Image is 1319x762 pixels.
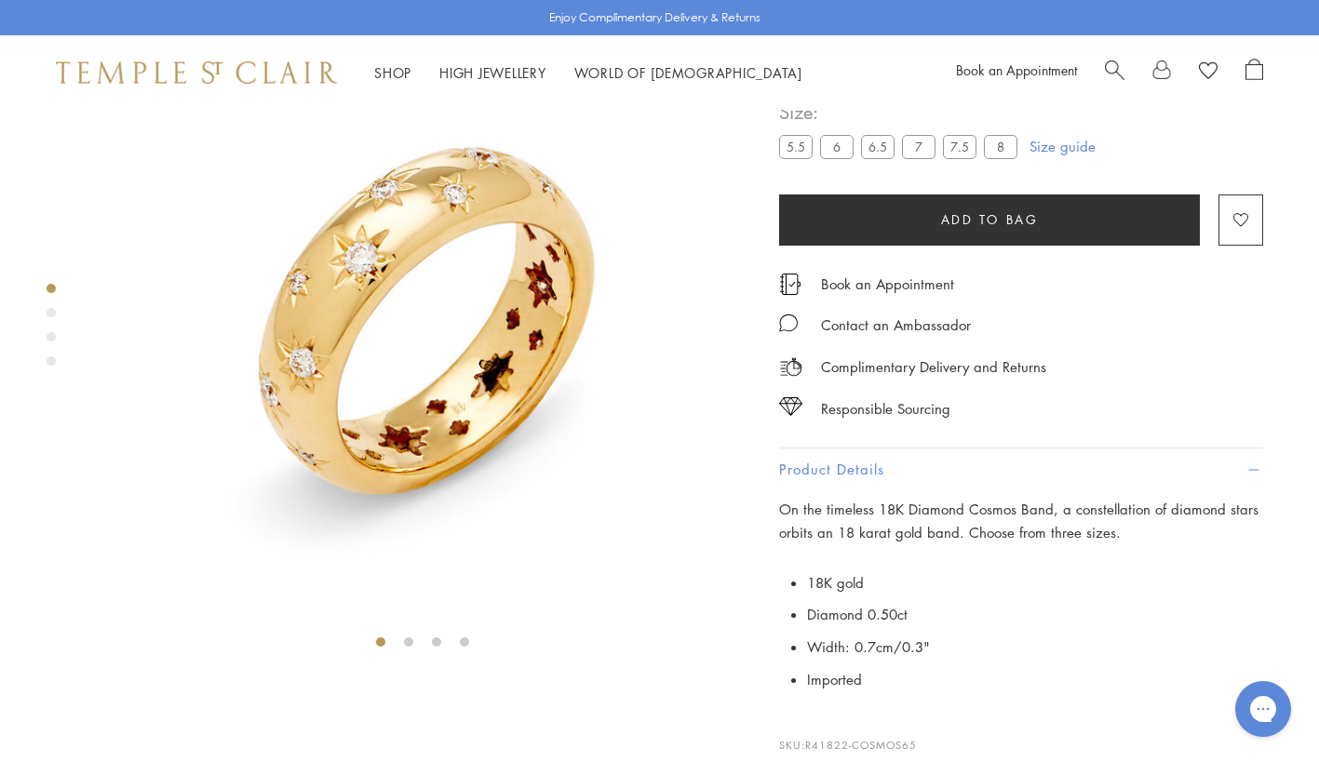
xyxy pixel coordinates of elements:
[56,61,337,84] img: Temple St. Clair
[820,135,854,158] label: 6
[943,135,976,158] label: 7.5
[807,637,930,656] span: Width: 0.7cm/0.3"
[902,135,935,158] label: 7
[807,670,862,688] span: Imported
[374,61,802,85] nav: Main navigation
[779,135,813,158] label: 5.5
[805,738,917,752] span: R41822-COSMOS65
[779,500,1258,541] span: On the timeless 18K Diamond Cosmos Band, a constellation of diamond stars orbits an 18 karat gold...
[941,209,1039,230] span: Add to bag
[439,63,546,82] a: High JewelleryHigh Jewellery
[821,355,1046,379] p: Complimentary Delivery and Returns
[779,97,1025,127] span: Size:
[779,314,798,332] img: MessageIcon-01_2.svg
[779,397,802,416] img: icon_sourcing.svg
[779,448,1263,490] button: Product Details
[1105,59,1124,87] a: Search
[779,355,802,379] img: icon_delivery.svg
[1245,59,1263,87] a: Open Shopping Bag
[821,397,950,421] div: Responsible Sourcing
[574,63,802,82] a: World of [DEMOGRAPHIC_DATA]World of [DEMOGRAPHIC_DATA]
[1226,675,1300,743] iframe: Gorgias live chat messenger
[549,8,760,27] p: Enjoy Complimentary Delivery & Returns
[47,279,56,381] div: Product gallery navigation
[779,718,1263,754] p: SKU:
[984,135,1017,158] label: 8
[821,314,971,337] div: Contact an Ambassador
[861,135,895,158] label: 6.5
[807,573,864,592] span: 18K gold
[374,63,411,82] a: ShopShop
[779,194,1200,246] button: Add to bag
[807,605,908,623] span: Diamond 0.50ct
[1030,137,1096,155] a: Size guide
[779,274,801,295] img: icon_appointment.svg
[1199,59,1218,87] a: View Wishlist
[956,60,1077,79] a: Book an Appointment
[821,274,954,294] a: Book an Appointment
